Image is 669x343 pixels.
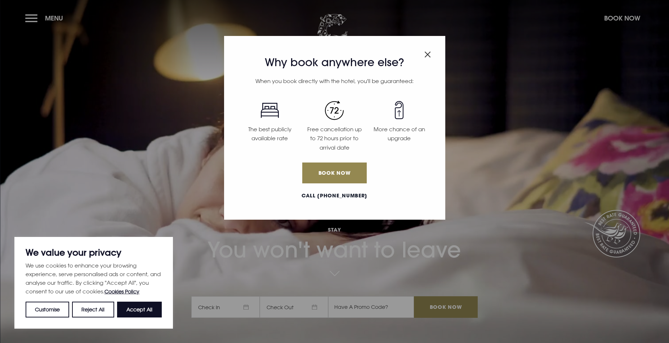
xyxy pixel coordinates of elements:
button: Close modal [424,47,431,59]
p: More chance of an upgrade [371,125,427,143]
a: Book Now [302,163,366,183]
p: When you book directly with the hotel, you'll be guaranteed: [237,77,432,86]
p: Free cancellation up to 72 hours prior to arrival date [307,125,363,152]
button: Customise [26,302,69,317]
button: Reject All [72,302,114,317]
p: The best publicly available rate [242,125,298,143]
p: We use cookies to enhance your browsing experience, serve personalised ads or content, and analys... [26,261,162,296]
button: Accept All [117,302,162,317]
div: We value your privacy [14,237,173,329]
h3: Why book anywhere else? [237,56,432,69]
a: Cookies Policy [104,288,139,294]
a: Call [PHONE_NUMBER] [237,192,432,200]
p: We value your privacy [26,248,162,257]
